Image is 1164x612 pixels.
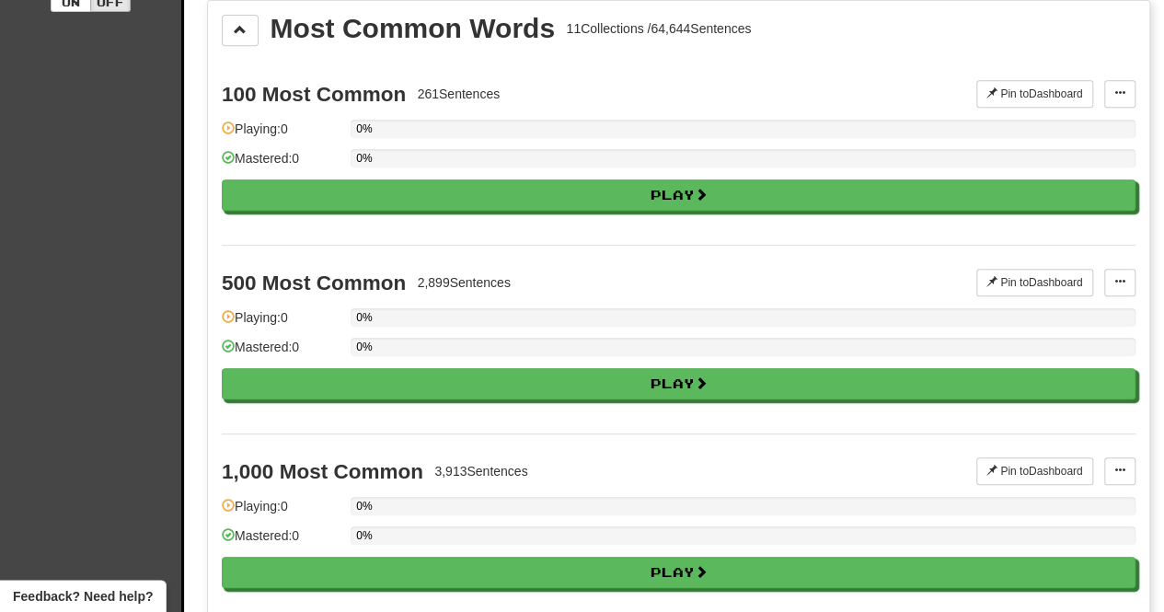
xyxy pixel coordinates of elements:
[222,179,1135,211] button: Play
[418,273,511,292] div: 2,899 Sentences
[271,15,555,42] div: Most Common Words
[434,462,527,480] div: 3,913 Sentences
[222,368,1135,399] button: Play
[976,457,1093,485] button: Pin toDashboard
[222,557,1135,588] button: Play
[222,526,341,557] div: Mastered: 0
[976,80,1093,108] button: Pin toDashboard
[222,271,406,294] div: 500 Most Common
[976,269,1093,296] button: Pin toDashboard
[222,149,341,179] div: Mastered: 0
[222,497,341,527] div: Playing: 0
[222,308,341,339] div: Playing: 0
[222,83,406,106] div: 100 Most Common
[222,460,423,483] div: 1,000 Most Common
[13,587,153,606] span: Open feedback widget
[222,120,341,150] div: Playing: 0
[418,85,501,103] div: 261 Sentences
[566,19,751,38] div: 11 Collections / 64,644 Sentences
[222,338,341,368] div: Mastered: 0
